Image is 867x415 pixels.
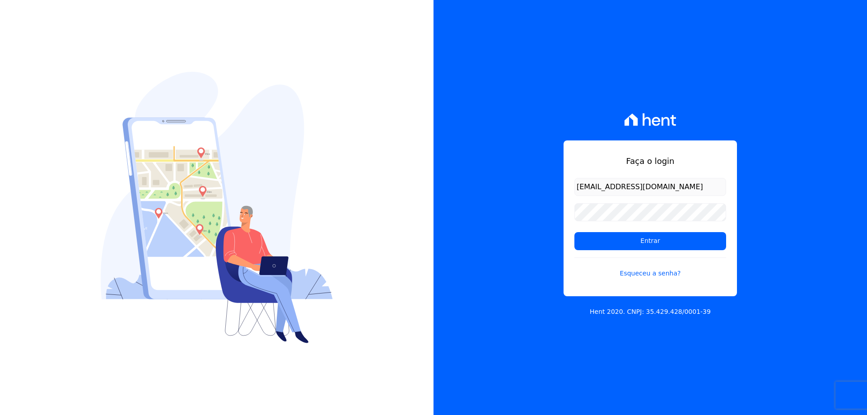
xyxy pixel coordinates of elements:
[574,232,726,250] input: Entrar
[574,155,726,167] h1: Faça o login
[574,178,726,196] input: Email
[590,307,711,317] p: Hent 2020. CNPJ: 35.429.428/0001-39
[574,257,726,278] a: Esqueceu a senha?
[101,72,333,343] img: Login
